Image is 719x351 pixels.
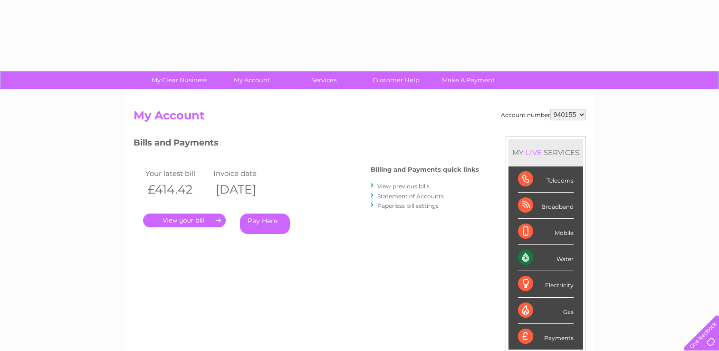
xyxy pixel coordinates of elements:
[357,71,435,89] a: Customer Help
[134,136,479,153] h3: Bills and Payments
[518,219,574,245] div: Mobile
[285,71,363,89] a: Services
[501,109,586,120] div: Account number
[518,271,574,297] div: Electricity
[143,214,226,227] a: .
[140,71,219,89] a: My Clear Business
[240,214,290,234] a: Pay Here
[143,180,211,199] th: £414.42
[518,298,574,324] div: Gas
[134,109,586,127] h2: My Account
[211,167,279,180] td: Invoice date
[518,324,574,350] div: Payments
[518,245,574,271] div: Water
[212,71,291,89] a: My Account
[377,183,430,190] a: View previous bills
[371,166,479,173] h4: Billing and Payments quick links
[211,180,279,199] th: [DATE]
[508,139,583,166] div: MY SERVICES
[524,148,544,157] div: LIVE
[429,71,508,89] a: Make A Payment
[143,167,211,180] td: Your latest bill
[377,202,439,209] a: Paperless bill settings
[377,193,444,200] a: Statement of Accounts
[518,166,574,193] div: Telecoms
[518,193,574,219] div: Broadband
